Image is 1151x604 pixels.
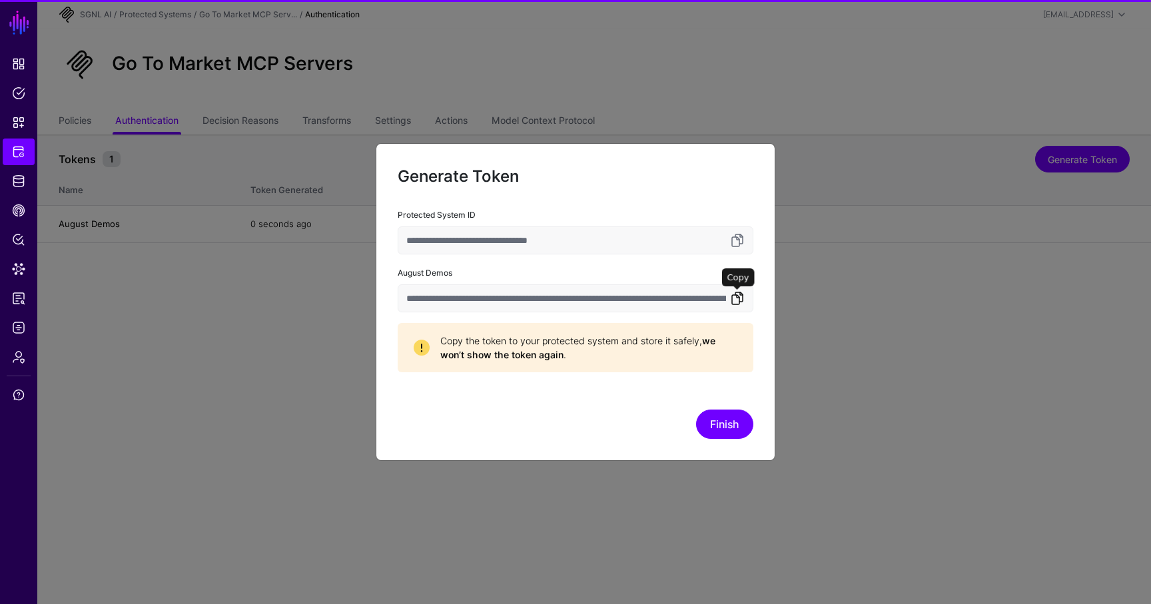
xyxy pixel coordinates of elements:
div: Copy [722,268,755,287]
span: Copy the token to your protected system and store it safely, . [440,334,737,362]
label: Protected System ID [398,209,476,221]
button: Finish [696,410,753,439]
label: August Demos [398,267,452,279]
h2: Generate Token [398,165,753,188]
